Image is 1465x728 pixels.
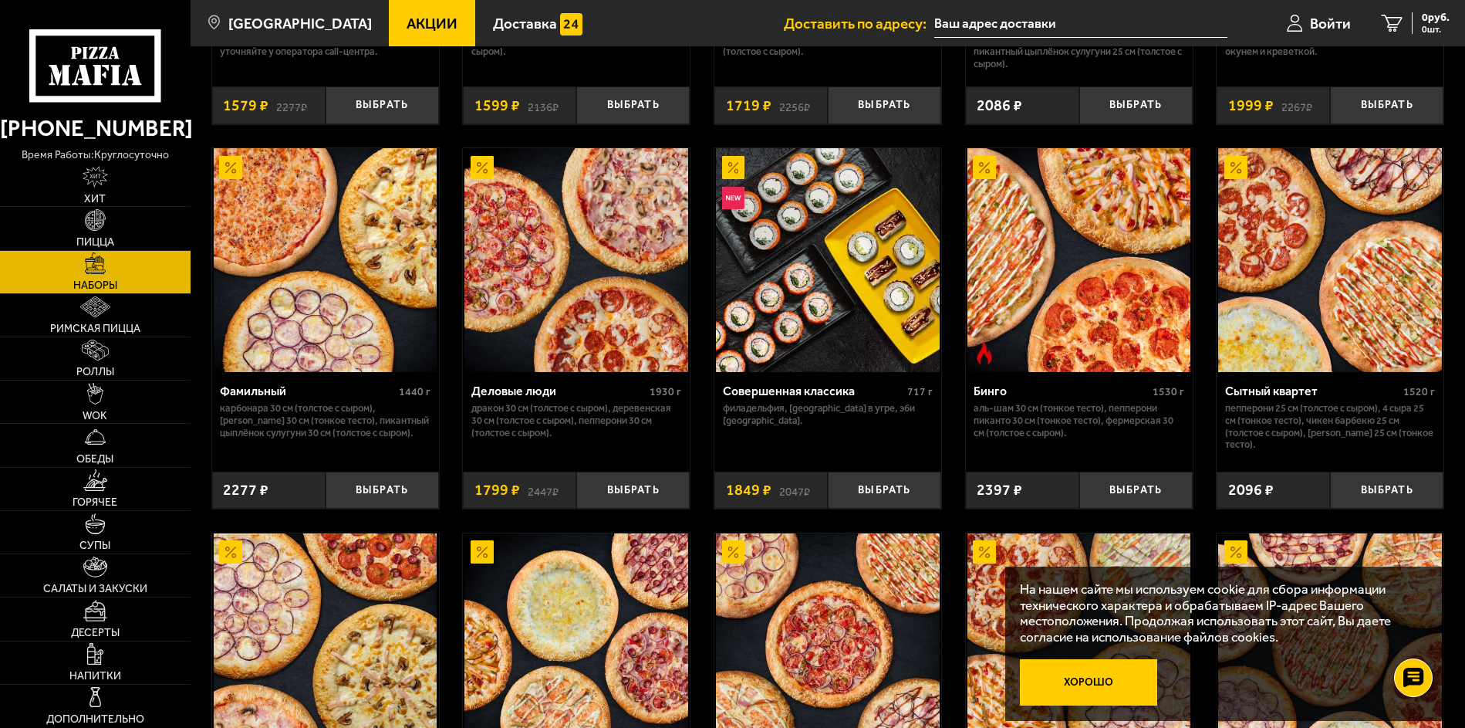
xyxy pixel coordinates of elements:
s: 2047 ₽ [779,483,810,498]
a: АкционныйНовинкаСовершенная классика [714,148,941,372]
img: Фамильный [214,148,437,372]
img: Острое блюдо [973,342,996,365]
span: 2096 ₽ [1228,483,1274,498]
button: Выбрать [828,86,941,124]
img: Акционный [219,540,242,564]
button: Выбрать [1330,86,1443,124]
img: Акционный [219,156,242,179]
span: Роллы [76,367,114,378]
img: Акционный [1224,156,1247,179]
span: Дополнительно [46,714,144,725]
span: 2397 ₽ [977,483,1022,498]
span: 717 г [907,385,933,398]
img: Акционный [471,156,494,179]
span: Наборы [73,280,117,291]
span: 1599 ₽ [474,98,520,113]
button: Выбрать [576,86,690,124]
p: Дракон 30 см (толстое с сыром), Деревенская 30 см (толстое с сыром), Пепперони 30 см (толстое с с... [471,402,681,438]
img: Акционный [973,156,996,179]
span: 1440 г [399,385,430,398]
span: Салаты и закуски [43,584,147,594]
p: Филадельфия, [GEOGRAPHIC_DATA] в угре, Эби [GEOGRAPHIC_DATA]. [723,402,933,427]
p: Пепперони 25 см (толстое с сыром), 4 сыра 25 см (тонкое тесто), Чикен Барбекю 25 см (толстое с сы... [1225,402,1435,451]
span: 2277 ₽ [223,483,268,498]
span: Обеды [76,454,113,465]
div: Совершенная классика [723,384,903,398]
img: Деловые люди [464,148,688,372]
span: 1999 ₽ [1228,98,1274,113]
span: 2086 ₽ [977,98,1022,113]
div: Фамильный [220,384,394,398]
img: Акционный [973,540,996,564]
img: Сытный квартет [1218,148,1442,372]
span: 0 шт. [1422,25,1450,34]
p: На нашем сайте мы используем cookie для сбора информации технического характера и обрабатываем IP... [1020,581,1419,645]
span: Десерты [71,628,120,638]
a: АкционныйСытный квартет [1217,148,1443,372]
span: Хит [84,194,106,205]
span: Римская пицца [50,323,140,334]
img: 15daf4d41897b9f0e9f617042186c801.svg [560,13,583,36]
a: АкционныйОстрое блюдоБинго [966,148,1193,372]
span: Акции [407,16,457,31]
img: Акционный [471,540,494,564]
button: Выбрать [326,472,439,509]
div: Деловые люди [471,384,646,398]
button: Выбрать [326,86,439,124]
span: 1530 г [1153,385,1184,398]
button: Выбрать [576,472,690,509]
img: Акционный [722,156,745,179]
span: Напитки [69,671,121,682]
img: Совершенная классика [716,148,940,372]
span: WOK [83,411,107,422]
a: АкционныйДеловые люди [463,148,690,372]
button: Выбрать [828,472,941,509]
div: Сытный квартет [1225,384,1399,398]
span: 0 руб. [1422,12,1450,23]
span: 1520 г [1403,385,1435,398]
span: 1849 ₽ [726,483,771,498]
p: Аль-Шам 30 см (тонкое тесто), Пепперони Пиканто 30 см (тонкое тесто), Фермерская 30 см (толстое с... [974,402,1183,438]
s: 2447 ₽ [528,483,559,498]
button: Выбрать [1079,86,1193,124]
s: 2267 ₽ [1281,98,1312,113]
span: Доставить по адресу: [784,16,934,31]
a: АкционныйФамильный [212,148,439,372]
span: 1799 ₽ [474,483,520,498]
img: Акционный [1224,540,1247,564]
img: Акционный [722,540,745,564]
img: Новинка [722,187,745,210]
span: 1930 г [650,385,681,398]
img: Бинго [967,148,1191,372]
span: 1719 ₽ [726,98,771,113]
span: 1579 ₽ [223,98,268,113]
span: [GEOGRAPHIC_DATA] [228,16,372,31]
span: Супы [79,540,110,551]
span: Горячее [73,497,117,508]
span: Пицца [76,237,114,248]
button: Выбрать [1079,472,1193,509]
s: 2136 ₽ [528,98,559,113]
span: Войти [1310,16,1351,31]
span: Доставка [493,16,557,31]
s: 2256 ₽ [779,98,810,113]
div: Бинго [974,384,1148,398]
s: 2277 ₽ [276,98,307,113]
input: Ваш адрес доставки [934,9,1227,38]
button: Хорошо [1020,659,1157,705]
p: Карбонара 30 см (толстое с сыром), [PERSON_NAME] 30 см (тонкое тесто), Пикантный цыплёнок сулугун... [220,402,430,438]
button: Выбрать [1330,472,1443,509]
